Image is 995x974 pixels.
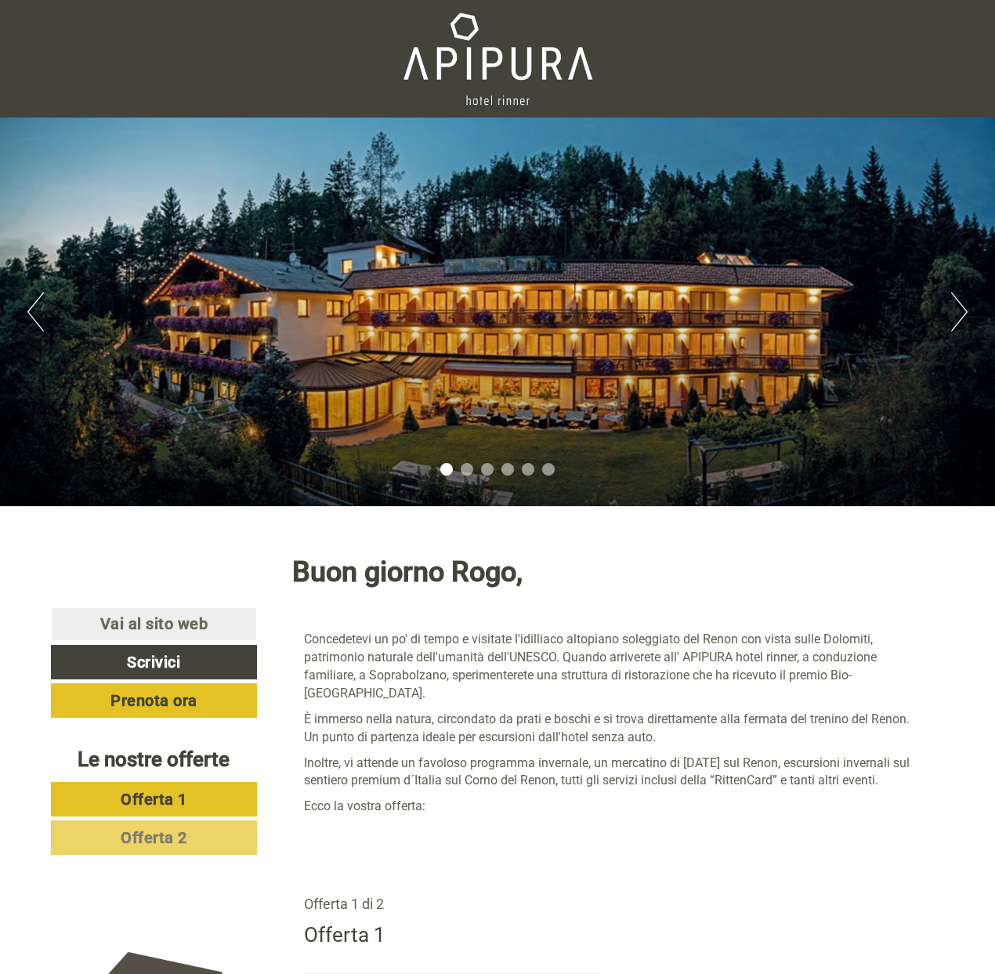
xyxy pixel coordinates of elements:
[121,790,187,809] span: Offerta 1
[27,292,44,331] button: Previous
[304,755,921,791] p: Inoltre, vi attende un favoloso programma invernale, un mercatino di [DATE] sul Renon, escursioni...
[51,745,257,774] div: Le nostre offerte
[304,798,921,816] p: Ecco la vostra offerta:
[51,645,257,679] a: Scrivici
[304,631,921,702] p: Concedetevi un po' di tempo e visitate l'idilliaco altopiano soleggiato del Renon con vista sulle...
[304,896,384,912] span: Offerta 1 di 2
[121,828,187,847] span: Offerta 2
[51,607,257,641] a: Vai al sito web
[51,683,257,718] a: Prenota ora
[951,292,968,331] button: Next
[304,921,385,950] div: Offerta 1
[304,711,921,747] p: È immerso nella natura, circondato da prati e boschi e si trova direttamente alla fermata del tre...
[292,557,523,588] h1: Buon giorno Rogo,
